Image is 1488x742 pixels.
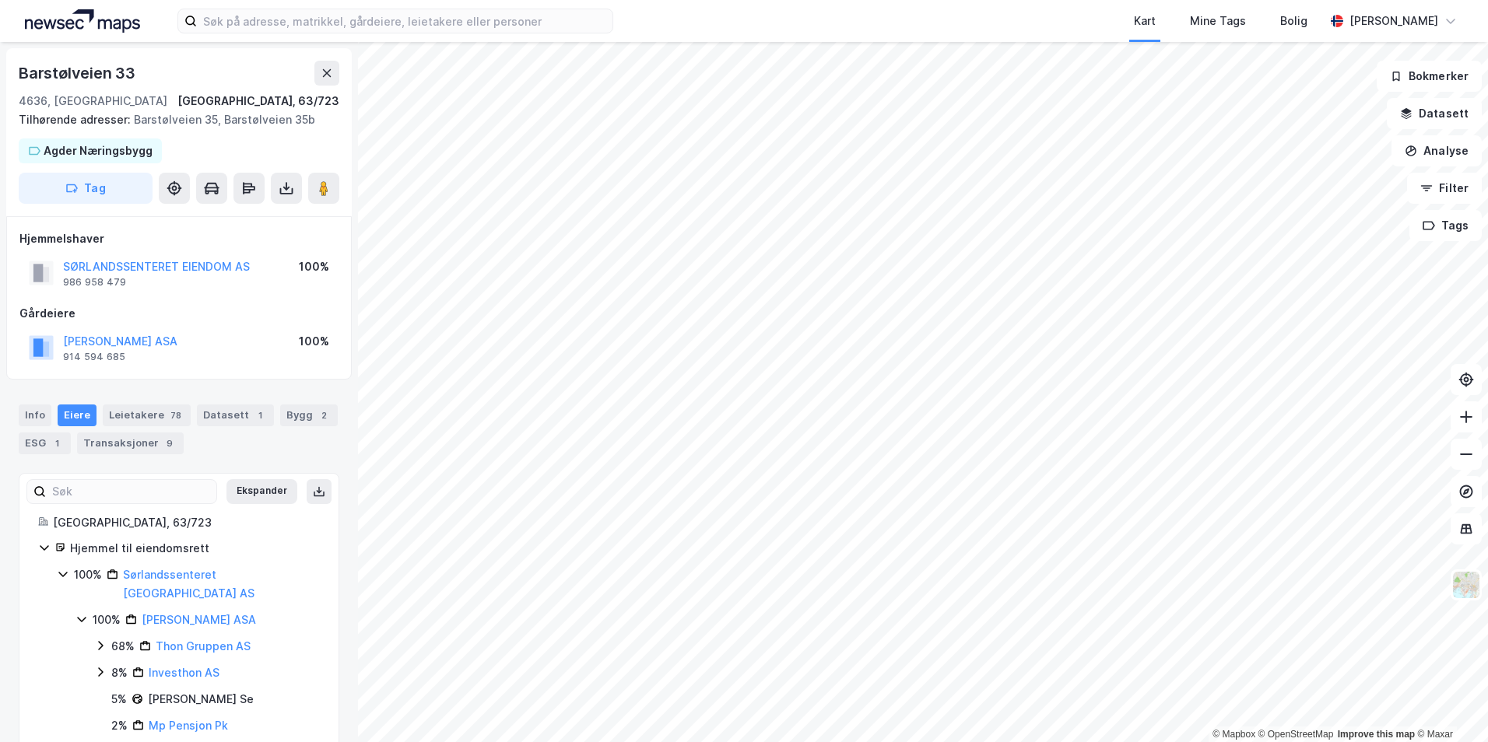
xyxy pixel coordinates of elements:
a: Sørlandssenteret [GEOGRAPHIC_DATA] AS [123,568,254,600]
input: Søk på adresse, matrikkel, gårdeiere, leietakere eller personer [197,9,612,33]
div: Transaksjoner [77,432,184,454]
button: Filter [1407,173,1482,204]
button: Tag [19,173,153,204]
a: Investhon AS [149,666,219,679]
div: Bygg [280,404,338,426]
a: Improve this map [1338,729,1415,740]
button: Analyse [1391,135,1482,166]
a: Mapbox [1213,729,1255,740]
a: [PERSON_NAME] ASA [142,613,256,626]
div: 100% [74,565,102,584]
div: Gårdeiere [19,304,339,323]
img: logo.a4113a55bc3d86da70a041830d287a7e.svg [25,9,140,33]
div: Kart [1134,12,1156,30]
div: 4636, [GEOGRAPHIC_DATA] [19,92,167,110]
div: 5% [111,690,127,709]
a: OpenStreetMap [1258,729,1334,740]
button: Ekspander [226,479,297,504]
div: Info [19,404,51,426]
div: 914 594 685 [63,351,125,363]
div: 8% [111,663,128,682]
button: Datasett [1387,98,1482,129]
div: 986 958 479 [63,276,126,289]
a: Thon Gruppen AS [156,639,251,653]
div: Hjemmel til eiendomsrett [70,539,320,558]
div: [GEOGRAPHIC_DATA], 63/723 [53,513,320,532]
button: Bokmerker [1377,61,1482,92]
div: Bolig [1280,12,1307,30]
a: Mp Pensjon Pk [149,719,228,732]
div: Barstølveien 33 [19,61,139,86]
div: Hjemmelshaver [19,229,339,248]
div: 68% [111,637,135,656]
div: [GEOGRAPHIC_DATA], 63/723 [177,92,339,110]
div: Agder Næringsbygg [44,142,153,160]
div: Datasett [197,404,274,426]
span: Tilhørende adresser: [19,113,134,126]
div: 1 [252,408,268,423]
div: 100% [93,611,121,629]
div: 1 [49,436,65,451]
div: Leietakere [103,404,191,426]
div: 2 [316,408,332,423]
input: Søk [46,480,216,503]
div: 78 [167,408,184,423]
div: 9 [162,436,177,451]
div: 100% [299,257,329,276]
div: [PERSON_NAME] Se [148,690,254,709]
div: [PERSON_NAME] [1349,12,1438,30]
button: Tags [1409,210,1482,241]
div: ESG [19,432,71,454]
iframe: Chat Widget [1410,667,1488,742]
div: Mine Tags [1190,12,1246,30]
div: Eiere [58,404,97,426]
div: Barstølveien 35, Barstølveien 35b [19,110,327,129]
div: 100% [299,332,329,351]
div: 2% [111,716,128,735]
div: Kontrollprogram for chat [1410,667,1488,742]
img: Z [1451,570,1481,600]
